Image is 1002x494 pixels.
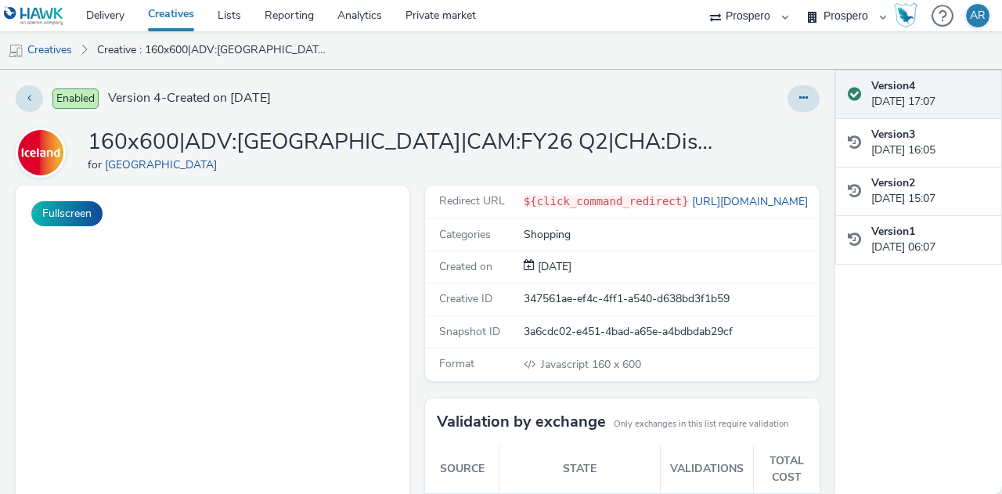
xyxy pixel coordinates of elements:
strong: Version 1 [871,224,915,239]
div: 347561ae-ef4c-4ff1-a540-d638bd3f1b59 [524,291,818,307]
img: Hawk Academy [894,3,917,28]
div: Shopping [524,227,818,243]
button: Fullscreen [31,201,103,226]
div: AR [970,4,986,27]
span: Javascript [541,357,592,372]
span: Version 4 - Created on [DATE] [108,89,271,107]
th: Total cost [753,445,819,493]
span: Format [439,356,474,371]
small: Only exchanges in this list require validation [614,418,788,431]
div: Creation 04 July 2025, 06:07 [535,259,571,275]
span: Creative ID [439,291,492,306]
strong: Version 3 [871,127,915,142]
span: [DATE] [535,259,571,274]
th: Validations [661,445,754,493]
div: 3a6cdc02-e451-4bad-a65e-a4bdbdab29cf [524,324,818,340]
div: [DATE] 06:07 [871,224,989,256]
img: mobile [8,43,23,59]
th: Source [425,445,499,493]
span: Redirect URL [439,193,505,208]
span: Snapshot ID [439,324,500,339]
h3: Validation by exchange [437,410,606,434]
div: [DATE] 15:07 [871,175,989,207]
a: Creative : 160x600|ADV:[GEOGRAPHIC_DATA]|CAM:FY26 Q2|CHA:Display|PLA:Prospero|INV:News UK|TEC:Gra... [89,31,340,69]
span: Enabled [52,88,99,109]
div: [DATE] 17:07 [871,78,989,110]
span: for [88,157,105,172]
div: [DATE] 16:05 [871,127,989,159]
th: State [499,445,661,493]
a: [GEOGRAPHIC_DATA] [105,157,223,172]
strong: Version 2 [871,175,915,190]
a: Hawk Academy [894,3,924,28]
code: ${click_command_redirect} [524,195,689,207]
img: Iceland [18,130,63,175]
img: undefined Logo [4,6,64,26]
span: Created on [439,259,492,274]
strong: Version 4 [871,78,915,93]
h1: 160x600|ADV:[GEOGRAPHIC_DATA]|CAM:FY26 Q2|CHA:Display|PLA:Prospero|INV:News UK|TEC:Gravity Connec... [88,128,714,157]
a: Iceland [16,145,72,160]
span: Categories [439,227,491,242]
span: 160 x 600 [539,357,641,372]
a: [URL][DOMAIN_NAME] [689,194,814,209]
